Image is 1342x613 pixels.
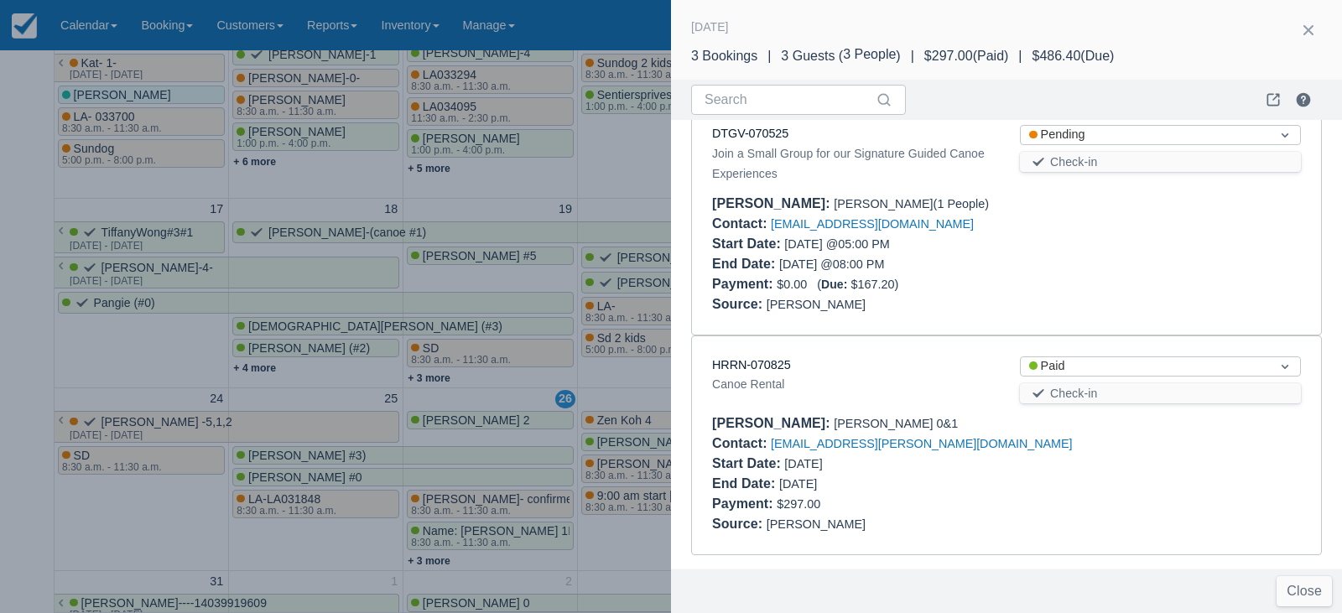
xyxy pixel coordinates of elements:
[712,216,771,231] div: Contact :
[1277,127,1293,143] span: Dropdown icon
[1020,152,1301,172] button: Check-in
[712,196,834,210] div: [PERSON_NAME] :
[839,46,901,63] div: ( )
[712,194,1301,214] div: [PERSON_NAME] (1 People)
[712,494,1301,514] div: $297.00
[712,297,767,311] div: Source :
[901,46,924,66] div: |
[712,236,784,251] div: Start Date :
[712,127,788,140] a: DTGV-070525
[691,17,729,37] div: [DATE]
[712,517,767,531] div: Source :
[1277,576,1332,606] button: Close
[771,217,974,231] a: [EMAIL_ADDRESS][DOMAIN_NAME]
[817,278,898,291] span: ( $167.20 )
[712,234,993,254] div: [DATE] @ 05:00 PM
[712,456,784,470] div: Start Date :
[843,46,896,63] span: 3 People
[712,474,993,494] div: [DATE]
[712,294,1301,314] div: [PERSON_NAME]
[712,476,779,491] div: End Date :
[1020,383,1301,403] button: Check-in
[1029,126,1261,144] div: Pending
[712,413,1301,434] div: [PERSON_NAME] 0&1
[712,277,777,291] div: Payment :
[712,496,777,511] div: Payment :
[1277,358,1293,375] span: Dropdown icon
[757,46,781,66] div: |
[771,437,1072,450] a: [EMAIL_ADDRESS][PERSON_NAME][DOMAIN_NAME]
[924,46,1009,66] div: $297.00 ( Paid )
[712,257,779,271] div: End Date :
[712,514,1301,534] div: [PERSON_NAME]
[712,454,993,474] div: [DATE]
[712,358,791,371] a: HRRN-070825
[1029,357,1261,376] div: Paid
[781,46,900,66] div: 3 Guests
[1008,46,1032,66] div: |
[712,274,1301,294] div: $0.00
[712,416,834,430] div: [PERSON_NAME] :
[712,143,993,184] div: Join a Small Group for our Signature Guided Canoe Experiences
[712,436,771,450] div: Contact :
[691,46,757,66] div: 3 Bookings
[712,374,993,394] div: Canoe Rental
[821,278,850,291] div: Due:
[712,254,993,274] div: [DATE] @ 08:00 PM
[705,85,872,115] input: Search
[1033,46,1115,66] div: $486.40 ( Due )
